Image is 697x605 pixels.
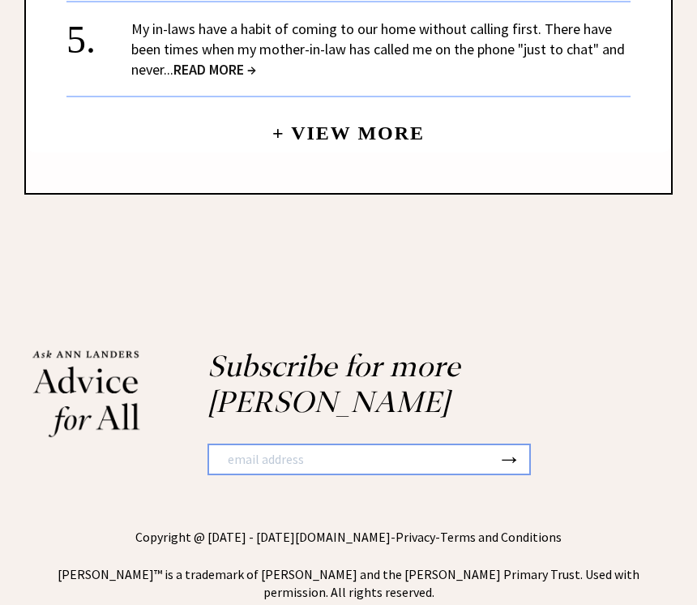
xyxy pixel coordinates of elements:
[32,349,140,437] img: Ann%20Landers%20footer%20logo_small.png
[173,60,256,79] span: READ MORE →
[272,109,425,144] a: + View More
[58,529,639,601] span: Copyright @ [DATE] - [DATE] - - [PERSON_NAME]™ is a trademark of [PERSON_NAME] and the [PERSON_NA...
[295,529,391,545] a: [DOMAIN_NAME]
[497,445,521,473] button: →
[131,19,625,79] a: My in-laws have a habit of coming to our home without calling first. There have been times when m...
[159,349,665,526] div: Subscribe for more [PERSON_NAME]
[440,529,562,545] a: Terms and Conditions
[209,445,497,474] input: email address
[66,19,131,49] div: 5.
[396,529,435,545] a: Privacy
